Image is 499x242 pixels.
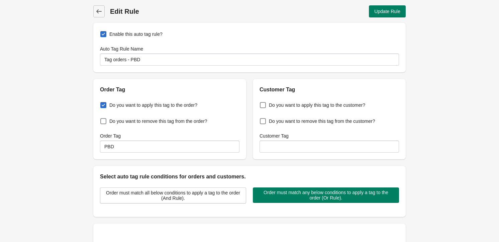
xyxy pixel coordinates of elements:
span: Order must match any below conditions to apply a tag to the order (Or Rule). [258,190,394,200]
span: Order must match all below conditions to apply a tag to the order (And Rule). [106,190,240,201]
span: Update Rule [374,9,400,14]
span: Enable this auto tag rule? [109,31,163,37]
span: Do you want to apply this tag to the customer? [269,102,365,108]
label: Order Tag [100,133,121,139]
span: Do you want to remove this tag from the customer? [269,118,375,125]
h1: Edit Rule [110,7,248,16]
h2: Select auto tag rule conditions for orders and customers. [100,173,399,181]
button: Order must match all below conditions to apply a tag to the order (And Rule). [100,187,246,204]
h2: Order Tag [100,86,239,94]
h2: Customer Tag [260,86,399,94]
label: Customer Tag [260,133,289,139]
span: Do you want to remove this tag from the order? [109,118,207,125]
span: Do you want to apply this tag to the order? [109,102,197,108]
button: Update Rule [369,5,406,17]
label: Auto Tag Rule Name [100,46,143,52]
button: Order must match any below conditions to apply a tag to the order (Or Rule). [253,187,399,203]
